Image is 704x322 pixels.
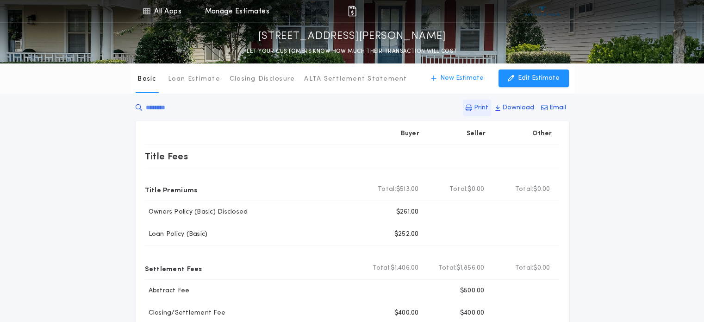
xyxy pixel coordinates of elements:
[549,103,566,113] p: Email
[533,185,550,194] span: $0.00
[168,75,220,84] p: Loan Estimate
[449,185,468,194] b: Total:
[145,208,248,217] p: Owners Policy (Basic) Disclosed
[394,309,419,318] p: $400.00
[145,182,198,197] p: Title Premiums
[401,129,419,139] p: Buyer
[463,100,491,116] button: Print
[396,208,419,217] p: $261.00
[460,309,485,318] p: $400.00
[460,286,485,296] p: $500.00
[145,286,190,296] p: Abstract Fee
[396,185,419,194] span: $513.00
[532,129,552,139] p: Other
[474,103,488,113] p: Print
[378,185,396,194] b: Total:
[422,69,493,87] button: New Estimate
[467,129,486,139] p: Seller
[533,264,550,273] span: $0.00
[518,74,560,83] p: Edit Estimate
[498,69,569,87] button: Edit Estimate
[538,100,569,116] button: Email
[247,47,457,56] p: LET YOUR CUSTOMERS KNOW HOW MUCH THEIR TRANSACTION WILL COST
[438,264,457,273] b: Total:
[502,103,534,113] p: Download
[373,264,391,273] b: Total:
[440,74,484,83] p: New Estimate
[230,75,295,84] p: Closing Disclosure
[525,6,560,16] img: vs-icon
[391,264,418,273] span: $1,406.00
[145,261,202,276] p: Settlement Fees
[515,185,534,194] b: Total:
[515,264,534,273] b: Total:
[145,309,226,318] p: Closing/Settlement Fee
[145,230,208,239] p: Loan Policy (Basic)
[456,264,484,273] span: $1,856.00
[258,29,446,44] p: [STREET_ADDRESS][PERSON_NAME]
[467,185,484,194] span: $0.00
[347,6,358,17] img: img
[492,100,537,116] button: Download
[137,75,156,84] p: Basic
[394,230,419,239] p: $252.00
[304,75,407,84] p: ALTA Settlement Statement
[145,149,188,164] p: Title Fees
